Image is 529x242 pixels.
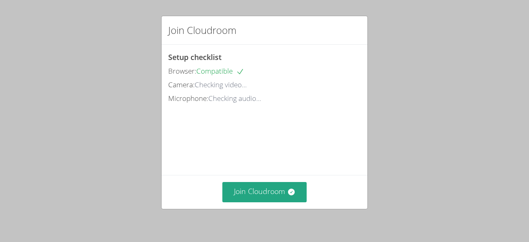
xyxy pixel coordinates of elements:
[168,66,196,76] span: Browser:
[168,52,222,62] span: Setup checklist
[168,80,195,89] span: Camera:
[195,80,247,89] span: Checking video...
[168,23,236,38] h2: Join Cloudroom
[208,93,261,103] span: Checking audio...
[168,93,208,103] span: Microphone:
[196,66,244,76] span: Compatible
[222,182,307,202] button: Join Cloudroom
